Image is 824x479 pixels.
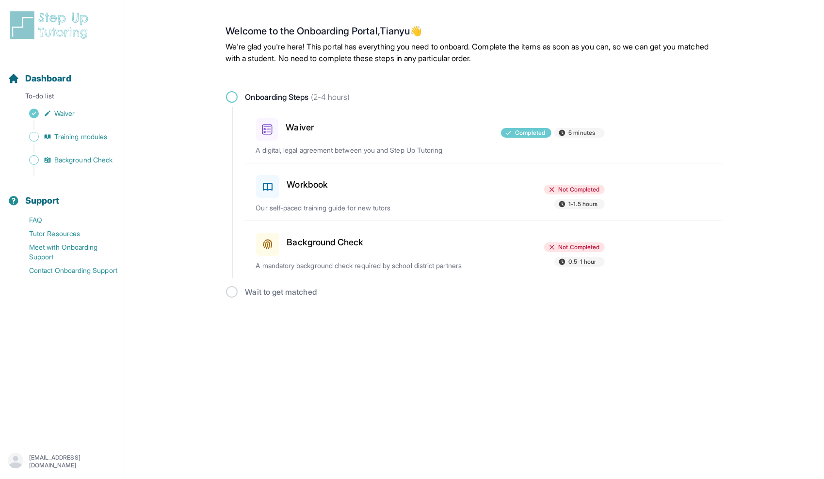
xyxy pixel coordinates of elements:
a: Background Check [8,153,124,167]
h3: Waiver [286,121,314,134]
span: 0.5-1 hour [569,258,597,266]
p: [EMAIL_ADDRESS][DOMAIN_NAME] [29,454,116,469]
a: FAQ [8,213,124,227]
span: Dashboard [25,72,71,85]
span: Completed [516,129,546,137]
a: Training modules [8,130,124,144]
span: Not Completed [559,243,600,251]
a: WaiverCompleted5 minutesA digital, legal agreement between you and Step Up Tutoring [244,107,723,163]
span: Waiver [54,109,75,118]
p: Our self-paced training guide for new tutors [256,203,483,213]
a: Background CheckNot Completed0.5-1 hourA mandatory background check required by school district p... [244,221,723,278]
h3: Background Check [287,236,364,249]
p: A digital, legal agreement between you and Step Up Tutoring [256,145,483,155]
span: 5 minutes [569,129,596,137]
a: Contact Onboarding Support [8,264,124,277]
span: Not Completed [559,186,600,193]
p: A mandatory background check required by school district partners [256,261,483,271]
a: Waiver [8,107,124,120]
a: Dashboard [8,72,71,85]
button: Dashboard [4,56,120,89]
span: Background Check [54,155,113,165]
span: Onboarding Steps [245,91,350,103]
span: 1-1.5 hours [569,200,598,208]
a: WorkbookNot Completed1-1.5 hoursOur self-paced training guide for new tutors [244,163,723,221]
p: We're glad you're here! This portal has everything you need to onboard. Complete the items as soo... [226,41,723,64]
button: [EMAIL_ADDRESS][DOMAIN_NAME] [8,453,116,470]
a: Meet with Onboarding Support [8,240,124,264]
h3: Workbook [287,178,328,192]
span: (2-4 hours) [309,92,350,102]
span: Training modules [54,132,107,142]
p: To-do list [4,91,120,105]
span: Support [25,194,60,208]
button: Support [4,178,120,211]
h2: Welcome to the Onboarding Portal, Tianyu 👋 [226,25,723,41]
a: Tutor Resources [8,227,124,240]
img: logo [8,10,94,41]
